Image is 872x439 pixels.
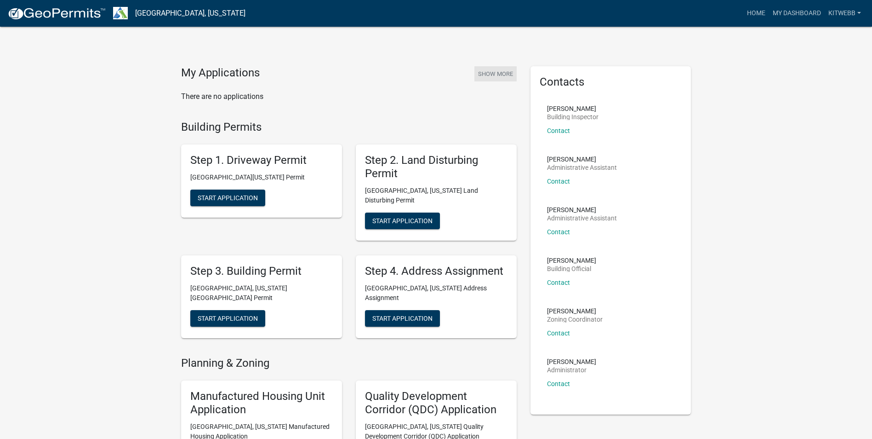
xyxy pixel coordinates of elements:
a: Contact [547,178,570,185]
img: Troup County, Georgia [113,7,128,19]
a: My Dashboard [769,5,825,22]
a: [GEOGRAPHIC_DATA], [US_STATE] [135,6,245,21]
p: [GEOGRAPHIC_DATA], [US_STATE] Land Disturbing Permit [365,186,507,205]
button: Start Application [190,190,265,206]
span: Start Application [372,314,433,322]
h5: Step 1. Driveway Permit [190,154,333,167]
p: [PERSON_NAME] [547,105,598,112]
span: Start Application [198,314,258,322]
a: Home [743,5,769,22]
span: Start Application [198,194,258,202]
span: Start Application [372,217,433,224]
button: Start Application [190,310,265,327]
button: Start Application [365,310,440,327]
h4: My Applications [181,66,260,80]
h5: Step 2. Land Disturbing Permit [365,154,507,180]
h4: Planning & Zoning [181,357,517,370]
p: [GEOGRAPHIC_DATA], [US_STATE][GEOGRAPHIC_DATA] Permit [190,283,333,303]
a: Contact [547,228,570,236]
h5: Step 3. Building Permit [190,265,333,278]
p: [GEOGRAPHIC_DATA], [US_STATE] Address Assignment [365,283,507,303]
p: [PERSON_NAME] [547,207,617,213]
p: Building Inspector [547,114,598,120]
a: Contact [547,127,570,134]
h5: Manufactured Housing Unit Application [190,390,333,416]
p: Building Official [547,266,596,272]
a: Contact [547,380,570,387]
h5: Contacts [540,75,682,89]
p: [PERSON_NAME] [547,308,603,314]
p: [PERSON_NAME] [547,358,596,365]
p: [PERSON_NAME] [547,257,596,264]
button: Start Application [365,213,440,229]
a: kitwebb [825,5,865,22]
p: There are no applications [181,91,517,102]
p: Administrator [547,367,596,373]
p: Zoning Coordinator [547,316,603,323]
h5: Quality Development Corridor (QDC) Application [365,390,507,416]
h4: Building Permits [181,121,517,134]
a: Contact [547,329,570,337]
a: Contact [547,279,570,286]
h5: Step 4. Address Assignment [365,265,507,278]
p: [GEOGRAPHIC_DATA][US_STATE] Permit [190,173,333,182]
button: Show More [474,66,517,81]
p: [PERSON_NAME] [547,156,617,162]
p: Administrative Assistant [547,215,617,221]
p: Administrative Assistant [547,164,617,171]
